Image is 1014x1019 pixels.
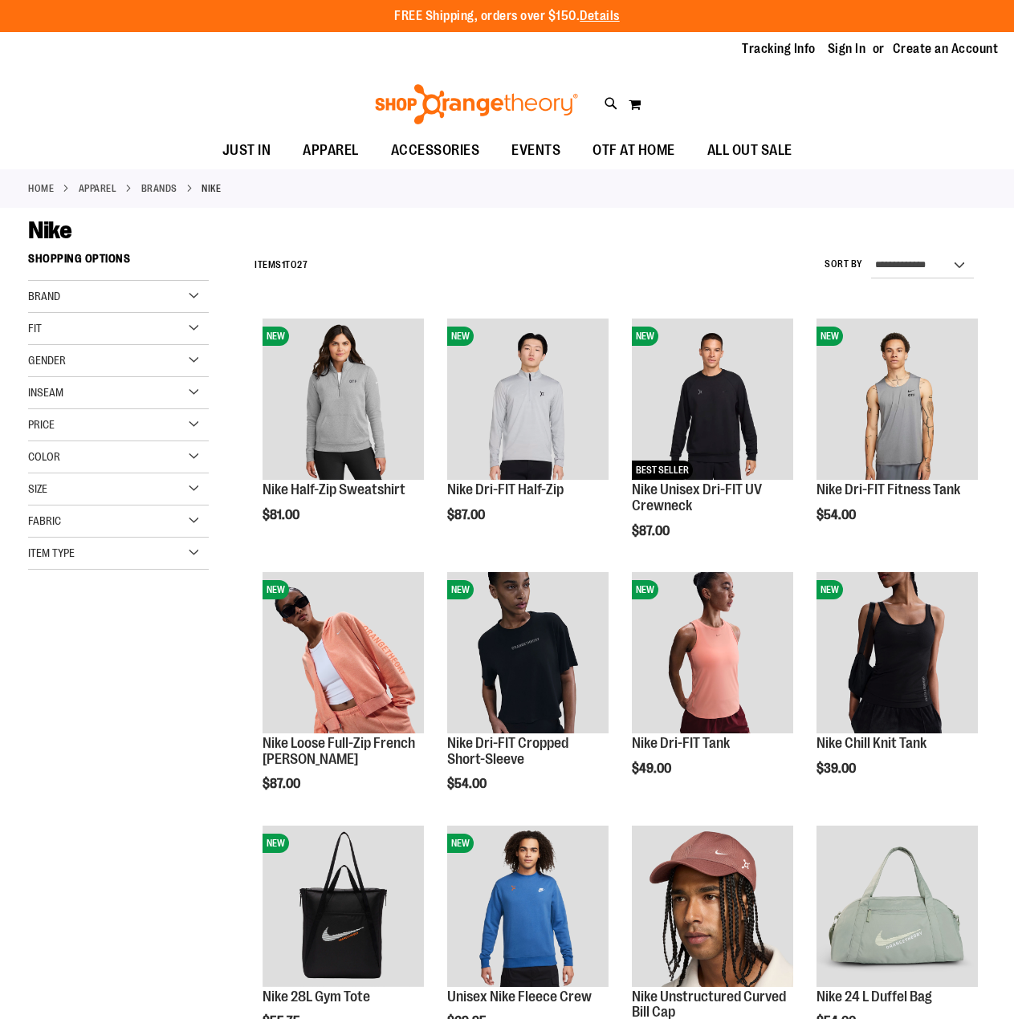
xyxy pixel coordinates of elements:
img: Shop Orangetheory [373,84,580,124]
span: BEST SELLER [632,461,693,480]
a: Nike Dri-FIT Half-Zip [447,481,564,497]
a: Nike Chill Knit TankNEW [816,572,978,736]
span: Fabric [28,514,61,527]
span: NEW [816,327,843,346]
span: Fit [28,322,42,335]
span: $87.00 [632,524,672,538]
span: Nike [28,217,71,244]
a: Nike Loose Full-Zip French Terry HoodieNEW [263,572,424,736]
a: Create an Account [893,40,999,58]
a: Nike 28L Gym ToteNEW [263,826,424,989]
img: Nike Dri-FIT Fitness Tank [816,319,978,480]
a: Nike 28L Gym Tote [263,989,370,1005]
a: Nike Dri-FIT TankNEW [632,572,793,736]
div: product [624,564,801,817]
span: $81.00 [263,508,302,522]
div: product [808,564,986,817]
span: NEW [263,327,289,346]
img: Nike Chill Knit Tank [816,572,978,733]
strong: Nike [202,181,221,196]
div: product [808,311,986,563]
span: Inseam [28,386,63,399]
a: APPAREL [79,181,117,196]
a: Nike Half-Zip Sweatshirt [263,481,405,497]
a: Nike Dri-FIT Tank [632,735,730,751]
label: Sort By [825,258,863,271]
span: NEW [263,580,289,599]
span: EVENTS [511,132,560,168]
span: Color [28,450,60,463]
span: NEW [632,327,658,346]
span: Item Type [28,546,75,559]
a: Nike Dri-FIT Fitness TankNEW [816,319,978,482]
a: Nike Dri-FIT Fitness Tank [816,481,960,497]
span: Size [28,482,47,495]
span: $54.00 [447,777,489,791]
span: NEW [263,834,289,853]
span: OTF AT HOME [593,132,675,168]
a: Nike Unisex Dri-FIT UV Crewneck [632,481,762,514]
span: NEW [447,580,474,599]
div: product [255,311,432,563]
a: Nike Half-Zip SweatshirtNEW [263,319,424,482]
span: ACCESSORIES [391,132,480,168]
span: $49.00 [632,761,674,776]
a: Nike 24 L Duffel Bag [816,826,978,989]
span: Brand [28,290,60,302]
div: product [624,311,801,579]
span: 27 [297,259,307,270]
a: Nike Unstructured Curved Bill Cap [632,826,793,989]
span: Price [28,418,55,431]
div: product [439,564,617,833]
span: APPAREL [303,132,359,168]
a: Nike Dri-FIT Cropped Short-SleeveNEW [447,572,609,736]
a: Nike 24 L Duffel Bag [816,989,932,1005]
span: JUST IN [222,132,271,168]
img: Nike Half-Zip Sweatshirt [263,319,424,480]
img: Nike Dri-FIT Tank [632,572,793,733]
span: $39.00 [816,761,858,776]
img: Nike 24 L Duffel Bag [816,826,978,987]
a: Nike Unisex Dri-FIT UV CrewneckNEWBEST SELLER [632,319,793,482]
a: Nike Dri-FIT Cropped Short-Sleeve [447,735,568,767]
span: $87.00 [263,777,303,791]
a: Nike Chill Knit Tank [816,735,926,751]
a: Tracking Info [742,40,816,58]
a: BRANDS [141,181,177,196]
div: product [439,311,617,563]
span: NEW [632,580,658,599]
img: Nike Dri-FIT Half-Zip [447,319,609,480]
a: Details [580,9,620,23]
h2: Items to [255,253,307,278]
span: ALL OUT SALE [707,132,792,168]
span: $87.00 [447,508,487,522]
span: NEW [447,327,474,346]
strong: Shopping Options [28,245,209,281]
a: Sign In [828,40,866,58]
a: Unisex Nike Fleece CrewNEW [447,826,609,989]
img: Nike Unstructured Curved Bill Cap [632,826,793,987]
div: product [255,564,432,833]
span: NEW [816,580,843,599]
img: Nike Loose Full-Zip French Terry Hoodie [263,572,424,733]
img: Nike Dri-FIT Cropped Short-Sleeve [447,572,609,733]
span: NEW [447,834,474,853]
a: Nike Dri-FIT Half-ZipNEW [447,319,609,482]
img: Nike Unisex Dri-FIT UV Crewneck [632,319,793,480]
a: Nike Loose Full-Zip French [PERSON_NAME] [263,735,415,767]
span: Gender [28,354,66,367]
p: FREE Shipping, orders over $150. [394,7,620,26]
span: $54.00 [816,508,858,522]
span: 1 [282,259,286,270]
a: Unisex Nike Fleece Crew [447,989,592,1005]
img: Unisex Nike Fleece Crew [447,826,609,987]
img: Nike 28L Gym Tote [263,826,424,987]
a: Home [28,181,54,196]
